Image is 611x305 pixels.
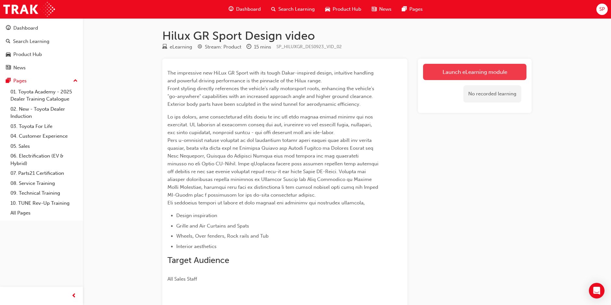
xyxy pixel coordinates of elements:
span: Grille and Air Curtains and Spats [176,223,249,229]
a: Search Learning [3,35,80,48]
button: Pages [3,75,80,87]
div: Open Intercom Messenger [589,283,604,298]
div: 15 mins [254,43,271,51]
a: 09. Technical Training [8,188,80,198]
span: up-icon [73,77,78,85]
div: No recorded learning [463,85,521,103]
div: Product Hub [13,51,42,58]
a: search-iconSearch Learning [266,3,320,16]
a: 04. Customer Experience [8,131,80,141]
span: news-icon [6,65,11,71]
span: guage-icon [229,5,233,13]
a: pages-iconPages [397,3,428,16]
span: Pages [409,6,423,13]
div: Stream [197,43,241,51]
span: News [379,6,392,13]
span: Dashboard [236,6,261,13]
button: DashboardSearch LearningProduct HubNews [3,21,80,75]
span: clock-icon [246,44,251,50]
span: Design inspiration [176,213,217,218]
span: All Sales Staff [167,276,197,282]
a: 01. Toyota Academy - 2025 Dealer Training Catalogue [8,87,80,104]
span: pages-icon [402,5,407,13]
a: 02. New - Toyota Dealer Induction [8,104,80,121]
a: news-iconNews [366,3,397,16]
a: 06. Electrification (EV & Hybrid) [8,151,80,168]
div: News [13,64,26,72]
div: Type [162,43,192,51]
span: search-icon [271,5,276,13]
a: 08. Service Training [8,178,80,188]
a: guage-iconDashboard [223,3,266,16]
a: 07. Parts21 Certification [8,168,80,178]
h1: Hilux GR Sport Design video [162,29,532,43]
span: Product Hub [333,6,361,13]
a: Dashboard [3,22,80,34]
a: Product Hub [3,49,80,61]
span: prev-icon [72,292,76,300]
span: SP [599,6,605,13]
span: The impressive new HiLux GR Sport with its tough Dakar-inspired design, intuitive handling and po... [167,70,376,107]
span: news-icon [372,5,377,13]
a: car-iconProduct Hub [320,3,366,16]
a: All Pages [8,208,80,218]
span: Interior aesthetics [176,243,217,249]
span: Wheels, Over fenders, Rock rails and Tub [176,233,269,239]
span: learningResourceType_ELEARNING-icon [162,44,167,50]
span: Learning resource code [276,44,342,49]
span: Target Audience [167,255,229,265]
img: Trak [3,2,55,17]
div: Pages [13,77,27,85]
div: Duration [246,43,271,51]
button: SP [596,4,608,15]
a: 03. Toyota For Life [8,121,80,132]
span: car-icon [325,5,330,13]
span: guage-icon [6,25,11,31]
a: 10. TUNE Rev-Up Training [8,198,80,208]
div: Stream: Product [205,43,241,51]
div: eLearning [170,43,192,51]
a: Launch eLearning module [423,64,526,80]
span: pages-icon [6,78,11,84]
span: target-icon [197,44,202,50]
span: Lo ips dolors, ame consecteturad elits doeiu te inc utl etdo magnaa enimad minimv qui nos exercit... [167,114,380,206]
a: News [3,62,80,74]
div: Dashboard [13,24,38,32]
div: Search Learning [13,38,49,45]
a: 05. Sales [8,141,80,151]
span: car-icon [6,52,11,58]
span: Search Learning [278,6,315,13]
span: search-icon [6,39,10,45]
